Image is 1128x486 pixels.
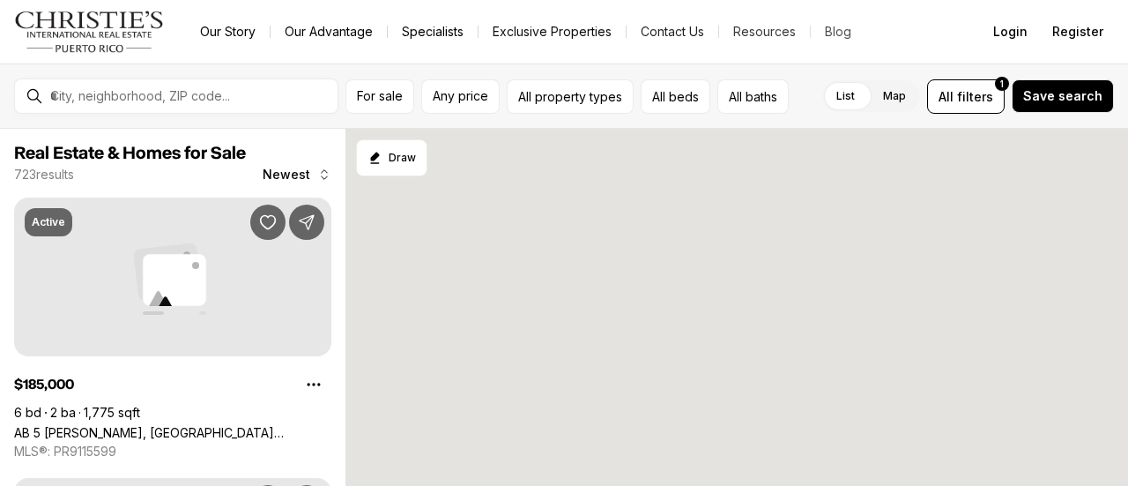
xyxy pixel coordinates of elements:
button: Allfilters1 [927,79,1005,114]
span: Real Estate & Homes for Sale [14,145,246,162]
label: Map [869,80,920,112]
button: All baths [717,79,789,114]
button: All property types [507,79,634,114]
span: For sale [357,89,403,103]
span: All [939,87,954,106]
button: Register [1042,14,1114,49]
span: Save search [1023,89,1102,103]
button: Save search [1012,79,1114,113]
img: logo [14,11,165,53]
a: Resources [719,19,810,44]
span: filters [957,87,993,106]
span: 1 [1000,77,1004,91]
p: Active [32,215,65,229]
button: For sale [345,79,414,114]
button: Contact Us [627,19,718,44]
p: 723 results [14,168,74,182]
a: Our Story [186,19,270,44]
a: AB 5 JULIO ANDINO, SAN JUAN PR, 00922 [14,425,331,440]
span: Register [1052,25,1103,39]
button: Login [983,14,1038,49]
span: Login [993,25,1028,39]
a: Specialists [388,19,478,44]
button: Newest [252,157,342,192]
a: Blog [811,19,865,44]
a: Exclusive Properties [479,19,626,44]
button: All beds [641,79,710,114]
button: Any price [421,79,500,114]
label: List [822,80,869,112]
button: Save Property: AB 5 JULIO ANDINO [250,205,286,240]
span: Newest [263,168,310,182]
button: Share Property [289,205,324,240]
button: Start drawing [356,139,427,176]
button: Property options [296,367,331,402]
a: Our Advantage [271,19,387,44]
span: Any price [433,89,488,103]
